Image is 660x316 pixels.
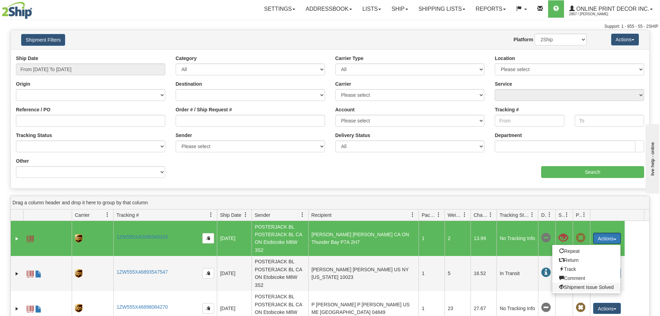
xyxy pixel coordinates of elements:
[335,132,370,139] label: Delivery Status
[300,0,357,18] a: Addressbook
[2,2,32,19] img: logo2867.jpg
[116,212,139,219] span: Tracking #
[386,0,413,18] a: Ship
[176,80,202,87] label: Destination
[495,80,512,87] label: Service
[496,221,538,256] td: No Tracking Info
[5,6,64,11] div: live help - online
[255,212,270,219] span: Sender
[485,209,496,221] a: Charge filter column settings
[541,233,551,243] span: No Tracking Info
[75,234,82,243] img: 8 - UPS
[541,212,547,219] span: Delivery Status
[16,55,38,62] label: Ship Date
[576,303,586,313] span: Pickup Not Assigned
[541,303,551,313] span: No Tracking Info
[35,267,42,279] a: Commercial Invoice
[407,209,419,221] a: Recipient filter column settings
[575,115,644,127] input: To
[335,80,351,87] label: Carrier
[16,157,29,164] label: Other
[496,256,538,291] td: In Transit
[176,55,197,62] label: Category
[495,55,515,62] label: Location
[552,274,621,283] a: Comment
[16,80,30,87] label: Origin
[308,221,419,256] td: [PERSON_NAME] [PERSON_NAME] CA ON Thunder Bay P7A 2H7
[27,232,34,244] a: Label
[176,106,232,113] label: Order # / Ship Request #
[552,256,621,265] a: Return
[593,303,621,314] button: Actions
[335,106,355,113] label: Account
[561,209,573,221] a: Shipment Issues filter column settings
[552,247,621,256] a: Repeat
[470,221,496,256] td: 13.99
[14,270,20,277] a: Expand
[27,267,34,279] a: Label
[544,209,555,221] a: Delivery Status filter column settings
[422,212,436,219] span: Packages
[445,256,470,291] td: 5
[220,212,241,219] span: Ship Date
[500,212,530,219] span: Tracking Status
[445,221,470,256] td: 2
[217,256,252,291] td: [DATE]
[470,256,496,291] td: 16.52
[495,106,519,113] label: Tracking #
[311,212,332,219] span: Recipient
[419,256,445,291] td: 1
[176,132,192,139] label: Sender
[21,34,65,46] button: Shipment Filters
[552,283,621,292] a: Shipment Issue Solved
[11,196,649,210] div: grid grouping header
[202,303,214,314] button: Copy to clipboard
[116,304,168,310] a: 1ZW555X46898084270
[558,212,564,219] span: Shipment Issues
[448,212,462,219] span: Weight
[116,234,168,240] a: 1ZW555X42098349243
[240,209,252,221] a: Ship Date filter column settings
[541,166,644,178] input: Search
[495,115,564,127] input: From
[513,36,533,43] label: Platform
[202,233,214,244] button: Copy to clipboard
[102,209,113,221] a: Carrier filter column settings
[558,233,568,243] span: Shipment Issue
[2,24,658,29] div: Support: 1 - 855 - 55 - 2SHIP
[495,132,522,139] label: Department
[297,209,308,221] a: Sender filter column settings
[75,304,82,313] img: 8 - UPS
[252,221,308,256] td: POSTERJACK BL POSTERJACK BL CA ON Etobicoke M8W 3S2
[541,268,551,277] span: In Transit
[413,0,470,18] a: Shipping lists
[16,132,52,139] label: Tracking Status
[593,233,621,244] button: Actions
[75,212,90,219] span: Carrier
[202,268,214,279] button: Copy to clipboard
[35,302,42,314] a: Commercial Invoice
[335,55,363,62] label: Carrier Type
[14,235,20,242] a: Expand
[75,269,82,278] img: 8 - UPS
[644,122,659,193] iframe: chat widget
[576,233,586,243] span: Pickup Not Assigned
[252,256,308,291] td: POSTERJACK BL POSTERJACK BL CA ON Etobicoke M8W 3S2
[526,209,538,221] a: Tracking Status filter column settings
[357,0,386,18] a: Lists
[217,221,252,256] td: [DATE]
[470,0,511,18] a: Reports
[27,302,34,314] a: Label
[611,34,639,45] button: Actions
[552,265,621,274] a: Track
[474,212,488,219] span: Charge
[569,11,621,18] span: 2867 / [PERSON_NAME]
[308,256,419,291] td: [PERSON_NAME] [PERSON_NAME] US NY [US_STATE] 10023
[205,209,217,221] a: Tracking # filter column settings
[575,6,649,12] span: Online Print Decor Inc.
[419,221,445,256] td: 1
[578,209,590,221] a: Pickup Status filter column settings
[433,209,445,221] a: Packages filter column settings
[459,209,470,221] a: Weight filter column settings
[14,305,20,312] a: Expand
